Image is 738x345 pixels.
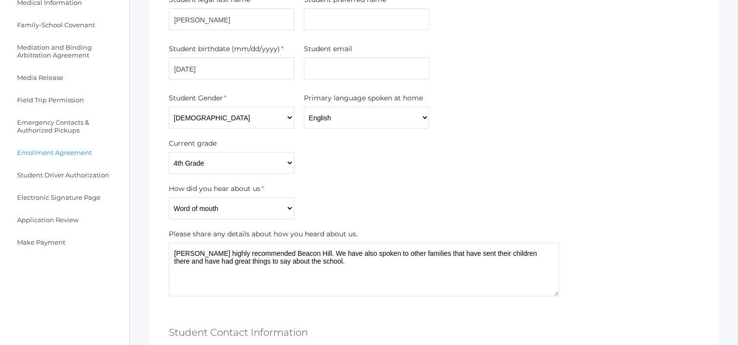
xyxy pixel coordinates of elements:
[169,138,217,149] label: Current grade
[169,44,280,54] label: Student birthdate (mm/dd/yyyy)
[17,21,95,29] span: Family-School Covenant
[17,149,92,156] span: Enrollment Agreement
[17,118,120,134] span: Emergency Contacts & Authorized Pickups
[169,184,260,194] label: How did you hear about us
[304,93,423,103] label: Primary language spoken at home
[17,43,120,59] span: Mediation and Binding Arbitration Agreement
[169,93,223,103] label: Student Gender
[304,44,352,54] label: Student email
[17,193,100,201] span: Electronic Signature Page
[17,238,65,246] span: Make Payment
[17,216,79,224] span: Application Review
[17,171,109,179] span: Student Driver Authorization
[169,57,294,79] input: mm/dd/yyyy
[169,243,559,296] textarea: [PERSON_NAME] highly recommended Beacon Hill. We have also spoken to other families that have sen...
[17,74,63,81] span: Media Release
[169,229,358,239] label: Please share any details about how you heard about us.
[169,324,308,341] h5: Student Contact Information
[17,96,84,104] span: Field Trip Permission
